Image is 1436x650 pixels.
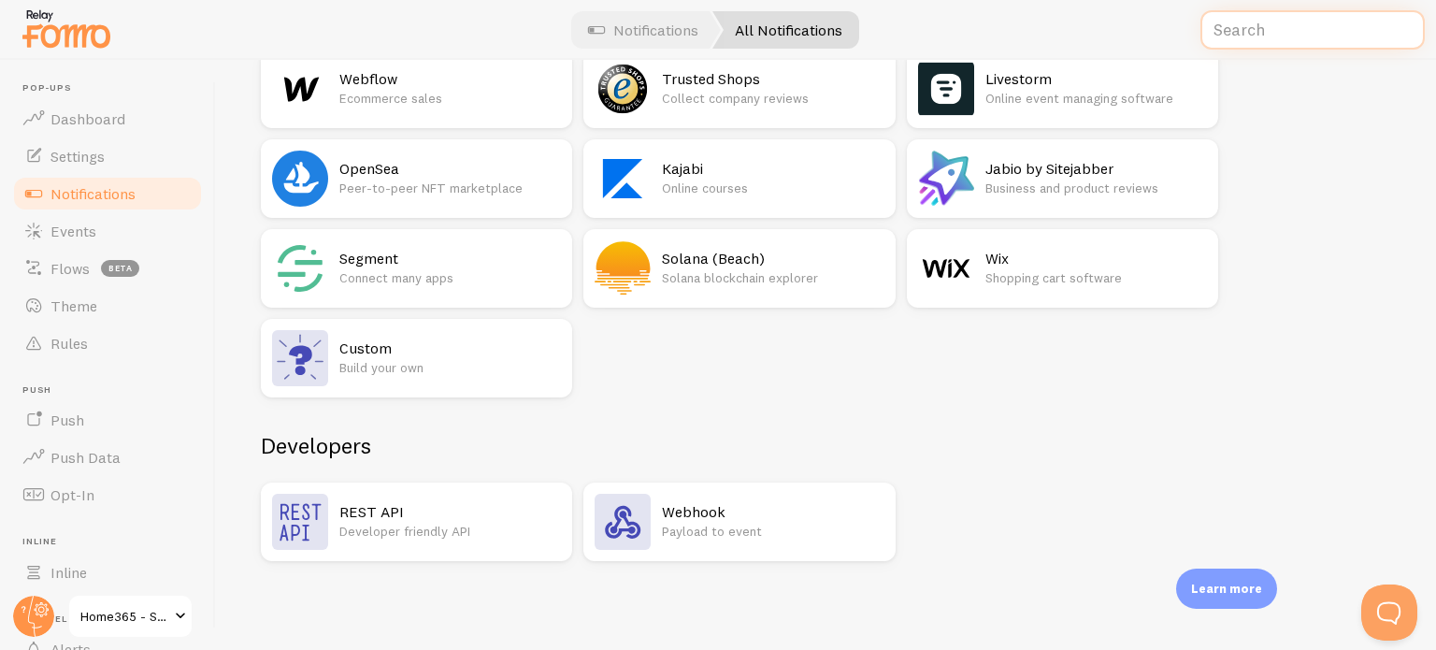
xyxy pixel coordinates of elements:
[662,522,883,541] p: Payload to event
[50,296,97,315] span: Theme
[50,563,87,582] span: Inline
[11,212,204,250] a: Events
[662,69,883,89] h2: Trusted Shops
[985,268,1207,287] p: Shopping cart software
[339,358,561,377] p: Build your own
[50,448,121,467] span: Push Data
[662,249,883,268] h2: Solana (Beach)
[272,330,328,386] img: Custom
[339,89,561,108] p: Ecommerce sales
[11,100,204,137] a: Dashboard
[22,384,204,397] span: Push
[11,250,204,287] a: Flows beta
[80,605,169,628] span: Home365 - STG
[11,287,204,325] a: Theme
[339,159,561,179] h2: OpenSea
[101,260,139,277] span: beta
[595,61,651,117] img: Trusted Shops
[1176,569,1277,609] div: Learn more
[985,89,1207,108] p: Online event managing software
[50,222,96,240] span: Events
[11,476,204,513] a: Opt-In
[11,439,204,476] a: Push Data
[22,82,204,94] span: Pop-ups
[918,61,974,117] img: Livestorm
[985,249,1207,268] h2: Wix
[918,240,974,296] img: Wix
[50,184,136,203] span: Notifications
[662,268,883,287] p: Solana blockchain explorer
[11,137,204,175] a: Settings
[595,494,651,550] img: Webhook
[50,485,94,504] span: Opt-In
[261,431,1218,460] h2: Developers
[339,268,561,287] p: Connect many apps
[662,89,883,108] p: Collect company reviews
[11,554,204,591] a: Inline
[272,61,328,117] img: Webflow
[50,334,88,353] span: Rules
[339,502,561,522] h2: REST API
[11,325,204,362] a: Rules
[985,179,1207,197] p: Business and product reviews
[985,159,1207,179] h2: Jabio by Sitejabber
[595,151,651,207] img: Kajabi
[20,5,113,52] img: fomo-relay-logo-orange.svg
[272,240,328,296] img: Segment
[339,249,561,268] h2: Segment
[11,175,204,212] a: Notifications
[662,502,883,522] h2: Webhook
[339,179,561,197] p: Peer-to-peer NFT marketplace
[22,536,204,548] span: Inline
[272,151,328,207] img: OpenSea
[1361,585,1417,641] iframe: Help Scout Beacon - Open
[985,69,1207,89] h2: Livestorm
[50,147,105,166] span: Settings
[67,594,194,639] a: Home365 - STG
[50,259,90,278] span: Flows
[662,159,883,179] h2: Kajabi
[339,69,561,89] h2: Webflow
[595,240,651,296] img: Solana (Beach)
[1191,580,1262,598] p: Learn more
[918,151,974,207] img: Jabio by Sitejabber
[662,179,883,197] p: Online courses
[11,401,204,439] a: Push
[339,522,561,541] p: Developer friendly API
[50,411,84,429] span: Push
[339,339,561,358] h2: Custom
[272,494,328,550] img: REST API
[50,109,125,128] span: Dashboard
